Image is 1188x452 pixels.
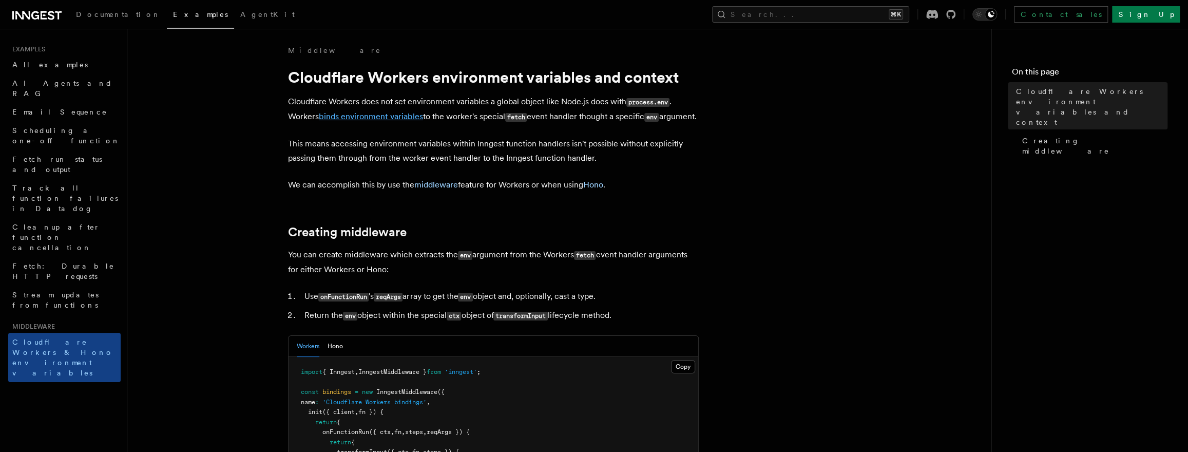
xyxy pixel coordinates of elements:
a: middleware [414,180,458,190]
code: fetch [574,251,596,260]
span: , [423,428,427,436]
a: Stream updates from functions [8,286,121,314]
span: Creating middleware [1022,136,1167,156]
span: return [330,439,351,446]
span: ({ ctx [369,428,391,436]
span: return [315,419,337,426]
a: All examples [8,55,121,74]
span: name [301,399,315,406]
span: import [301,368,322,375]
a: Contact sales [1014,6,1108,23]
span: Cloudflare Workers environment variables and context [1016,86,1167,127]
code: env [343,312,357,321]
a: Middleware [288,45,381,55]
code: reqArgs [374,293,403,302]
span: 'Cloudflare Workers bindings' [322,399,427,406]
span: , [355,368,358,375]
a: Examples [167,3,234,29]
h4: On this page [1012,66,1167,82]
span: onFunctionRun [322,428,369,436]
code: fetch [505,113,527,122]
span: = [355,388,358,395]
span: Stream updates from functions [12,291,99,309]
code: onFunctionRun [318,293,369,302]
span: Email Sequence [12,108,107,116]
a: Creating middleware [1018,131,1167,160]
span: , [427,399,430,406]
span: reqArgs }) { [427,428,470,436]
a: Hono [583,180,603,190]
span: { [337,419,340,426]
code: env [644,113,659,122]
a: Sign Up [1112,6,1180,23]
p: We can accomplish this by use the feature for Workers or when using . [288,178,699,192]
span: ({ client [322,408,355,416]
span: Examples [8,45,45,53]
span: 'inngest' [445,368,477,375]
code: process.env [626,98,669,107]
span: , [401,428,405,436]
span: Fetch run status and output [12,155,102,174]
span: steps [405,428,423,436]
span: Middleware [8,323,55,331]
span: init [308,408,322,416]
span: ({ [437,388,445,395]
a: AI Agents and RAG [8,74,121,103]
code: env [458,251,472,260]
span: AgentKit [240,10,295,18]
li: Return the object within the special object of lifecycle method. [301,308,699,323]
button: Workers [297,336,319,357]
span: fn }) { [358,408,384,416]
span: const [301,388,319,395]
span: Cloudflare Workers & Hono environment variables [12,338,113,377]
button: Hono [328,336,343,357]
span: { [351,439,355,446]
span: , [355,408,358,416]
span: Examples [173,10,228,18]
span: bindings [322,388,351,395]
span: InngestMiddleware [376,388,437,395]
code: env [458,293,472,302]
p: Cloudflare Workers does not set environment variables a global object like Node.js does with . Wo... [288,95,699,124]
span: Track all function failures in Datadog [12,184,118,213]
span: , [391,428,394,436]
span: Documentation [76,10,161,18]
span: InngestMiddleware } [358,368,427,375]
p: This means accessing environment variables within Inngest function handlers isn't possible withou... [288,137,699,165]
a: Documentation [70,3,167,28]
a: AgentKit [234,3,301,28]
code: ctx [447,312,461,321]
span: AI Agents and RAG [12,79,112,98]
span: : [315,399,319,406]
a: binds environment variables [319,111,423,121]
a: Email Sequence [8,103,121,121]
a: Fetch run status and output [8,150,121,179]
li: Use 's array to get the object and, optionally, cast a type. [301,289,699,304]
span: Scheduling a one-off function [12,126,120,145]
span: new [362,388,373,395]
span: ; [477,368,481,375]
button: Search...⌘K [712,6,909,23]
a: Fetch: Durable HTTP requests [8,257,121,286]
button: Toggle dark mode [972,8,997,21]
a: Scheduling a one-off function [8,121,121,150]
span: from [427,368,441,375]
code: transformInput [493,312,547,321]
p: You can create middleware which extracts the argument from the Workers event handler arguments fo... [288,248,699,277]
span: Fetch: Durable HTTP requests [12,262,114,280]
span: { Inngest [322,368,355,375]
h1: Cloudflare Workers environment variables and context [288,68,699,86]
span: Cleanup after function cancellation [12,223,100,252]
span: All examples [12,61,88,69]
a: Track all function failures in Datadog [8,179,121,218]
button: Copy [671,360,695,373]
span: fn [394,428,401,436]
a: Creating middleware [288,225,407,239]
a: Cloudflare Workers & Hono environment variables [8,333,121,382]
a: Cleanup after function cancellation [8,218,121,257]
a: Cloudflare Workers environment variables and context [1012,82,1167,131]
kbd: ⌘K [889,9,903,20]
